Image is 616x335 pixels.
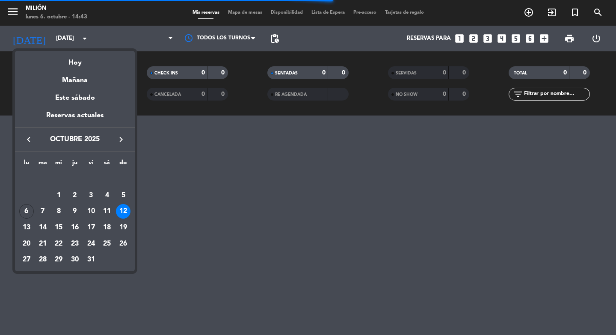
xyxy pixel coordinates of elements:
[68,220,82,235] div: 16
[116,204,130,219] div: 12
[50,252,67,268] td: 29 de octubre de 2025
[68,188,82,203] div: 2
[36,204,50,219] div: 7
[35,252,51,268] td: 28 de octubre de 2025
[15,68,135,86] div: Mañana
[83,158,99,171] th: viernes
[50,187,67,204] td: 1 de octubre de 2025
[36,134,113,145] span: octubre 2025
[100,237,114,251] div: 25
[116,134,126,145] i: keyboard_arrow_right
[51,188,66,203] div: 1
[24,134,34,145] i: keyboard_arrow_left
[116,188,130,203] div: 5
[51,237,66,251] div: 22
[15,51,135,68] div: Hoy
[67,187,83,204] td: 2 de octubre de 2025
[83,187,99,204] td: 3 de octubre de 2025
[116,237,130,251] div: 26
[36,237,50,251] div: 21
[99,219,115,236] td: 18 de octubre de 2025
[35,219,51,236] td: 14 de octubre de 2025
[15,110,135,127] div: Reservas actuales
[19,220,34,235] div: 13
[19,252,34,267] div: 27
[51,252,66,267] div: 29
[18,204,35,220] td: 6 de octubre de 2025
[115,219,131,236] td: 19 de octubre de 2025
[67,219,83,236] td: 16 de octubre de 2025
[35,204,51,220] td: 7 de octubre de 2025
[36,220,50,235] div: 14
[83,252,99,268] td: 31 de octubre de 2025
[113,134,129,145] button: keyboard_arrow_right
[84,188,98,203] div: 3
[84,204,98,219] div: 10
[99,204,115,220] td: 11 de octubre de 2025
[68,237,82,251] div: 23
[84,220,98,235] div: 17
[83,219,99,236] td: 17 de octubre de 2025
[51,220,66,235] div: 15
[21,134,36,145] button: keyboard_arrow_left
[100,188,114,203] div: 4
[99,158,115,171] th: sábado
[99,236,115,252] td: 25 de octubre de 2025
[18,158,35,171] th: lunes
[100,204,114,219] div: 11
[68,252,82,267] div: 30
[50,236,67,252] td: 22 de octubre de 2025
[83,204,99,220] td: 10 de octubre de 2025
[84,237,98,251] div: 24
[18,252,35,268] td: 27 de octubre de 2025
[50,219,67,236] td: 15 de octubre de 2025
[18,219,35,236] td: 13 de octubre de 2025
[115,187,131,204] td: 5 de octubre de 2025
[67,252,83,268] td: 30 de octubre de 2025
[50,158,67,171] th: miércoles
[35,158,51,171] th: martes
[84,252,98,267] div: 31
[115,158,131,171] th: domingo
[83,236,99,252] td: 24 de octubre de 2025
[100,220,114,235] div: 18
[18,171,131,187] td: OCT.
[67,158,83,171] th: jueves
[99,187,115,204] td: 4 de octubre de 2025
[67,204,83,220] td: 9 de octubre de 2025
[51,204,66,219] div: 8
[67,236,83,252] td: 23 de octubre de 2025
[115,204,131,220] td: 12 de octubre de 2025
[36,252,50,267] div: 28
[50,204,67,220] td: 8 de octubre de 2025
[115,236,131,252] td: 26 de octubre de 2025
[18,236,35,252] td: 20 de octubre de 2025
[68,204,82,219] div: 9
[19,204,34,219] div: 6
[35,236,51,252] td: 21 de octubre de 2025
[15,86,135,110] div: Este sábado
[116,220,130,235] div: 19
[19,237,34,251] div: 20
